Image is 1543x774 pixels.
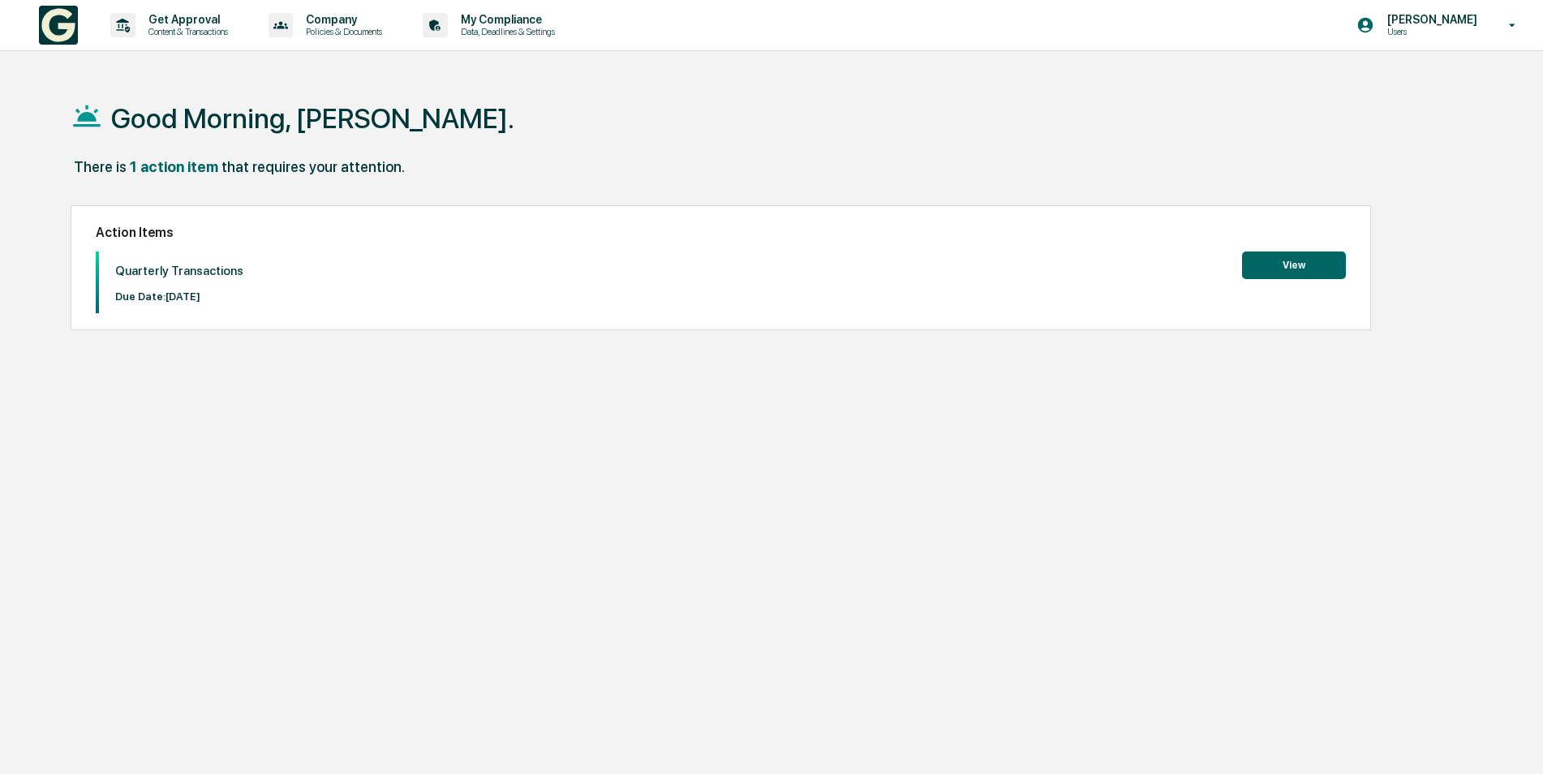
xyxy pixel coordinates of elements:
[111,102,514,135] h1: Good Morning, [PERSON_NAME].
[74,158,127,175] div: There is
[135,26,236,37] p: Content & Transactions
[135,13,236,26] p: Get Approval
[130,158,218,175] div: 1 action item
[39,6,78,45] img: logo
[221,158,405,175] div: that requires your attention.
[448,26,563,37] p: Data, Deadlines & Settings
[1242,256,1346,272] a: View
[448,13,563,26] p: My Compliance
[1242,252,1346,279] button: View
[115,264,243,278] p: Quarterly Transactions
[293,13,390,26] p: Company
[293,26,390,37] p: Policies & Documents
[1374,26,1485,37] p: Users
[96,225,1346,240] h2: Action Items
[1374,13,1485,26] p: [PERSON_NAME]
[115,290,243,303] p: Due Date: [DATE]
